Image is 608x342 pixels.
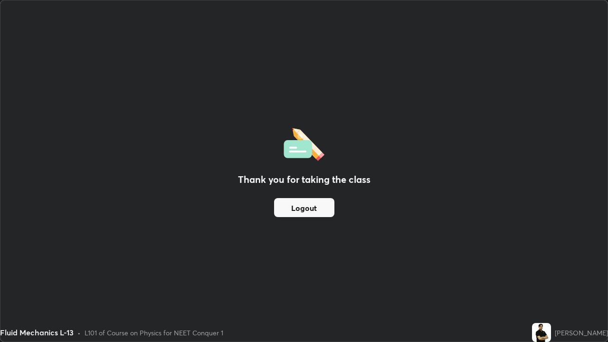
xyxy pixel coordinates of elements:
[532,323,551,342] img: 431a18b614af4412b9d80df8ac029b2b.jpg
[555,328,608,338] div: [PERSON_NAME]
[238,172,370,187] h2: Thank you for taking the class
[77,328,81,338] div: •
[85,328,223,338] div: L101 of Course on Physics for NEET Conquer 1
[284,125,324,161] img: offlineFeedback.1438e8b3.svg
[274,198,334,217] button: Logout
